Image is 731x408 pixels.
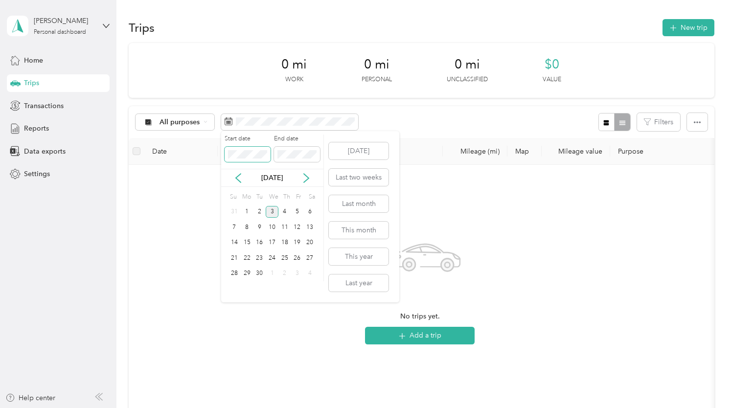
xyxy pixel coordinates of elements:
div: 30 [253,268,266,280]
div: Fr [294,190,303,204]
div: 25 [278,252,291,264]
button: Add a trip [365,327,475,344]
button: New trip [662,19,714,36]
div: 18 [278,237,291,249]
span: No trips yet. [400,311,440,322]
div: 11 [278,221,291,233]
button: Last month [329,195,388,212]
button: This year [329,248,388,265]
div: 17 [266,237,278,249]
span: Home [24,55,43,66]
div: 15 [241,237,253,249]
span: 0 mi [281,57,307,72]
div: 12 [291,221,304,233]
p: Unclassified [447,75,488,84]
span: All purposes [160,119,200,126]
div: 29 [241,268,253,280]
div: We [267,190,278,204]
div: 24 [266,252,278,264]
div: 3 [291,268,304,280]
label: End date [274,135,320,143]
div: Tu [254,190,264,204]
div: 21 [228,252,241,264]
p: [DATE] [251,173,293,183]
div: 7 [228,221,241,233]
button: Last year [329,274,388,292]
div: 16 [253,237,266,249]
div: 23 [253,252,266,264]
span: Reports [24,123,49,134]
p: Personal [362,75,392,84]
div: 8 [241,221,253,233]
th: Mileage (mi) [443,138,507,165]
p: Work [285,75,303,84]
div: 5 [291,206,304,218]
span: 0 mi [455,57,480,72]
div: 4 [278,206,291,218]
div: 3 [266,206,278,218]
p: Value [543,75,561,84]
div: 2 [253,206,266,218]
button: Help center [5,393,55,403]
th: Map [507,138,542,165]
div: 22 [241,252,253,264]
h1: Trips [129,23,155,33]
span: 0 mi [364,57,389,72]
div: [PERSON_NAME] [34,16,95,26]
div: 20 [303,237,316,249]
div: 9 [253,221,266,233]
span: $0 [545,57,559,72]
div: 6 [303,206,316,218]
div: 10 [266,221,278,233]
div: 2 [278,268,291,280]
div: 19 [291,237,304,249]
div: 1 [266,268,278,280]
button: Last two weeks [329,169,388,186]
div: 31 [228,206,241,218]
button: This month [329,222,388,239]
button: [DATE] [329,142,388,159]
div: 1 [241,206,253,218]
th: Date [144,138,218,165]
span: Trips [24,78,39,88]
span: Data exports [24,146,66,157]
div: Mo [241,190,251,204]
span: Transactions [24,101,64,111]
div: 26 [291,252,304,264]
div: Su [228,190,237,204]
label: Start date [225,135,271,143]
button: Filters [637,113,680,131]
div: 4 [303,268,316,280]
div: 13 [303,221,316,233]
th: Locations [218,138,443,165]
div: 27 [303,252,316,264]
div: Th [282,190,291,204]
div: Personal dashboard [34,29,86,35]
th: Mileage value [542,138,610,165]
div: 14 [228,237,241,249]
span: Settings [24,169,50,179]
div: Sa [307,190,316,204]
iframe: Everlance-gr Chat Button Frame [676,353,731,408]
div: 28 [228,268,241,280]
